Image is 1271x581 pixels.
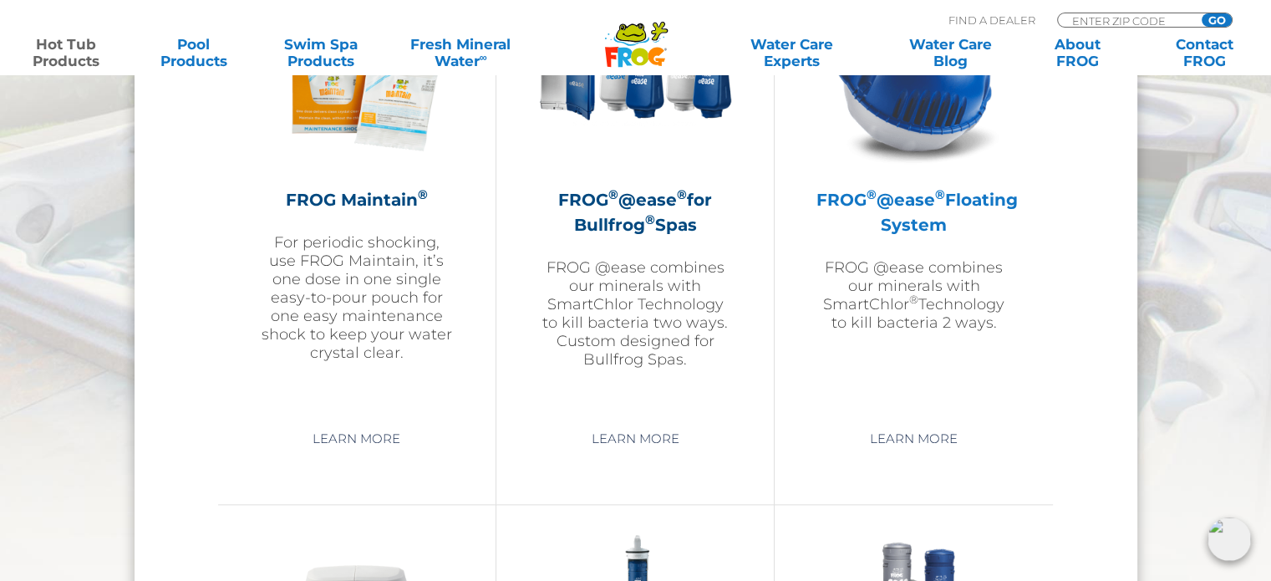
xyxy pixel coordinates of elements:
[1156,36,1254,69] a: ContactFROG
[851,424,977,454] a: Learn More
[948,13,1035,28] p: Find A Dealer
[260,187,454,212] h2: FROG Maintain
[1202,13,1232,27] input: GO
[677,186,687,202] sup: ®
[909,293,918,306] sup: ®
[572,424,698,454] a: Learn More
[260,233,454,362] p: For periodic shocking, use FROG Maintain, it’s one dose in one single easy-to-pour pouch for one ...
[901,36,999,69] a: Water CareBlog
[1070,13,1183,28] input: Zip Code Form
[144,36,242,69] a: PoolProducts
[935,186,945,202] sup: ®
[867,186,877,202] sup: ®
[17,36,115,69] a: Hot TubProducts
[418,186,428,202] sup: ®
[1207,517,1251,561] img: openIcon
[538,258,732,369] p: FROG @ease combines our minerals with SmartChlor Technology to kill bacteria two ways. Custom des...
[711,36,872,69] a: Water CareExperts
[272,36,370,69] a: Swim SpaProducts
[293,424,419,454] a: Learn More
[399,36,522,69] a: Fresh MineralWater∞
[644,212,654,227] sup: ®
[816,258,1011,332] p: FROG @ease combines our minerals with SmartChlor Technology to kill bacteria 2 ways.
[608,186,618,202] sup: ®
[538,187,732,237] h2: FROG @ease for Bullfrog Spas
[1028,36,1126,69] a: AboutFROG
[479,51,486,64] sup: ∞
[816,187,1011,237] h2: FROG @ease Floating System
